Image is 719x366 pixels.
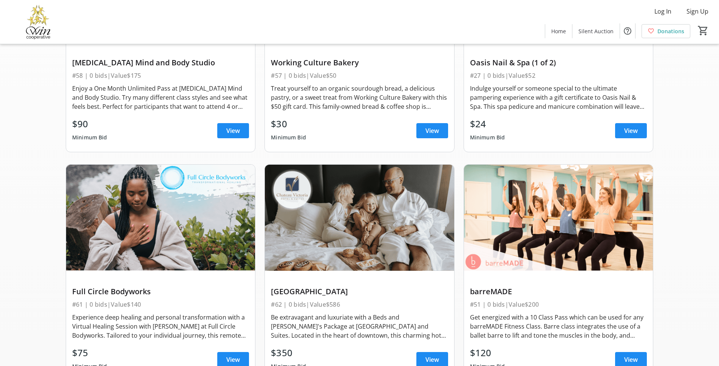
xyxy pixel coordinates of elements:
div: barreMADE [470,287,647,296]
div: $90 [72,117,107,131]
div: #58 | 0 bids | Value $175 [72,70,249,81]
span: Home [551,27,566,35]
div: $120 [470,346,505,360]
img: Full Circle Bodyworks [66,165,255,271]
img: barreMADE [464,165,653,271]
div: $75 [72,346,107,360]
div: Experience deep healing and personal transformation with a Virtual Healing Session with [PERSON_N... [72,313,249,340]
span: View [425,355,439,364]
div: #27 | 0 bids | Value $52 [470,70,647,81]
span: View [624,355,638,364]
div: #62 | 0 bids | Value $586 [271,299,448,310]
span: Log In [654,7,671,16]
span: View [425,126,439,135]
a: Silent Auction [572,24,620,38]
a: View [416,123,448,138]
a: View [217,123,249,138]
div: Oasis Nail & Spa (1 of 2) [470,58,647,67]
span: View [226,355,240,364]
a: Home [545,24,572,38]
div: #61 | 0 bids | Value $140 [72,299,249,310]
div: $24 [470,117,505,131]
div: Minimum Bid [72,131,107,144]
button: Cart [696,24,710,37]
div: [GEOGRAPHIC_DATA] [271,287,448,296]
span: Sign Up [687,7,708,16]
button: Help [620,23,635,39]
span: View [226,126,240,135]
div: $30 [271,117,306,131]
div: Indulge yourself or someone special to the ultimate pampering experience with a gift certificate ... [470,84,647,111]
div: Be extravagant and luxuriate with a Beds and [PERSON_NAME]'s Package at [GEOGRAPHIC_DATA] and Sui... [271,313,448,340]
a: View [615,123,647,138]
div: Treat yourself to an organic sourdough bread, a delicious pastry, or a sweet treat from Working C... [271,84,448,111]
div: Enjoy a One Month Unlimited Pass at [MEDICAL_DATA] Mind and Body Studio. Try many different class... [72,84,249,111]
div: Full Circle Bodyworks [72,287,249,296]
span: Donations [657,27,684,35]
span: View [624,126,638,135]
img: Victoria Women In Need Community Cooperative's Logo [5,3,72,41]
div: $350 [271,346,306,360]
a: Donations [642,24,690,38]
img: Chateau Victoria Hotel and Suites [265,165,454,271]
span: Silent Auction [578,27,614,35]
div: [MEDICAL_DATA] Mind and Body Studio [72,58,249,67]
div: Minimum Bid [470,131,505,144]
div: Minimum Bid [271,131,306,144]
div: #51 | 0 bids | Value $200 [470,299,647,310]
button: Log In [648,5,677,17]
div: Working Culture Bakery [271,58,448,67]
div: Get energized with a 10 Class Pass which can be used for any barreMADE Fitness Class. Barre class... [470,313,647,340]
button: Sign Up [680,5,714,17]
div: #57 | 0 bids | Value $50 [271,70,448,81]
